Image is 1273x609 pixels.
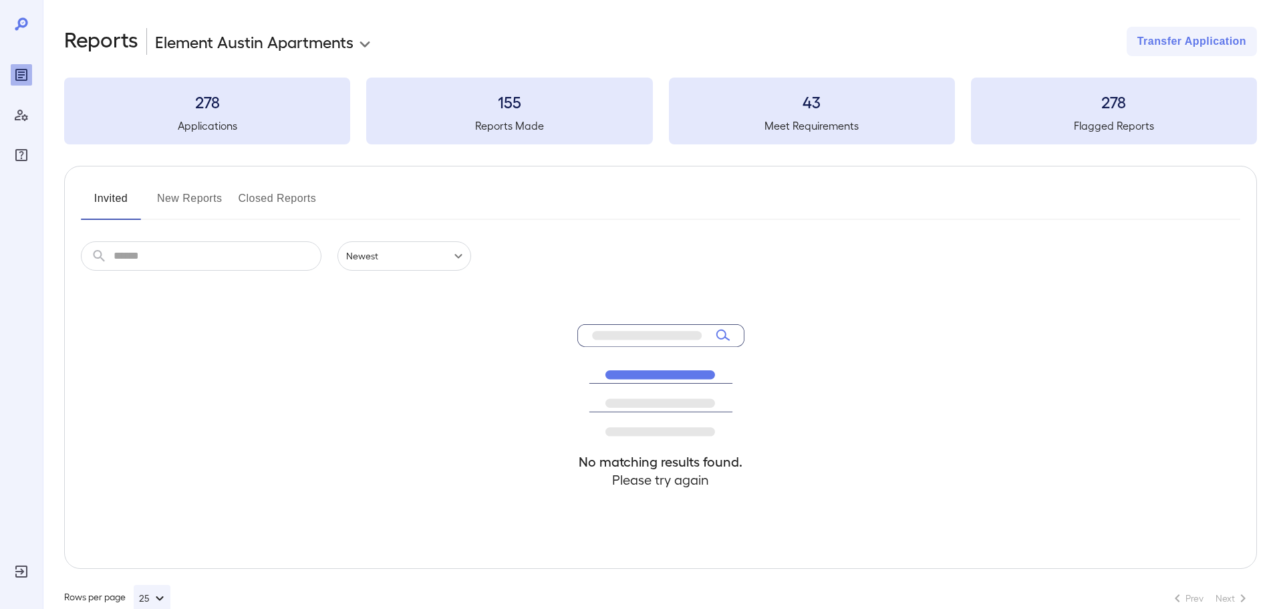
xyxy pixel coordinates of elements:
[64,91,350,112] h3: 278
[11,104,32,126] div: Manage Users
[971,91,1257,112] h3: 278
[11,64,32,86] div: Reports
[1127,27,1257,56] button: Transfer Application
[11,144,32,166] div: FAQ
[366,91,652,112] h3: 155
[577,453,744,471] h4: No matching results found.
[669,118,955,134] h5: Meet Requirements
[157,188,223,220] button: New Reports
[239,188,317,220] button: Closed Reports
[366,118,652,134] h5: Reports Made
[971,118,1257,134] h5: Flagged Reports
[64,118,350,134] h5: Applications
[81,188,141,220] button: Invited
[337,241,471,271] div: Newest
[11,561,32,582] div: Log Out
[669,91,955,112] h3: 43
[64,78,1257,144] summary: 278Applications155Reports Made43Meet Requirements278Flagged Reports
[1163,588,1257,609] nav: pagination navigation
[155,31,353,52] p: Element Austin Apartments
[577,471,744,489] h4: Please try again
[64,27,138,56] h2: Reports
